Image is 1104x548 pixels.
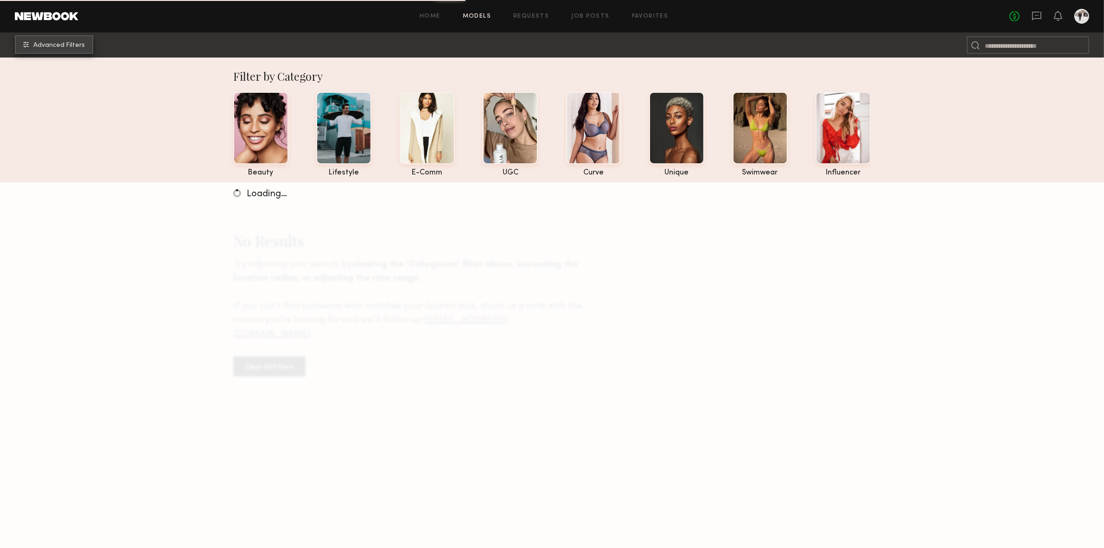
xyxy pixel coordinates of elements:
[316,169,371,177] div: lifestyle
[15,35,93,54] button: Advanced Filters
[649,169,704,177] div: unique
[566,169,621,177] div: curve
[247,190,287,199] span: Loading…
[33,42,85,49] span: Advanced Filters
[733,169,788,177] div: swimwear
[513,13,549,19] a: Requests
[233,169,288,177] div: beauty
[571,13,610,19] a: Job Posts
[483,169,538,177] div: UGC
[463,13,491,19] a: Models
[632,13,669,19] a: Favorites
[816,169,871,177] div: influencer
[420,13,440,19] a: Home
[400,169,455,177] div: e-comm
[233,69,871,84] div: Filter by Category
